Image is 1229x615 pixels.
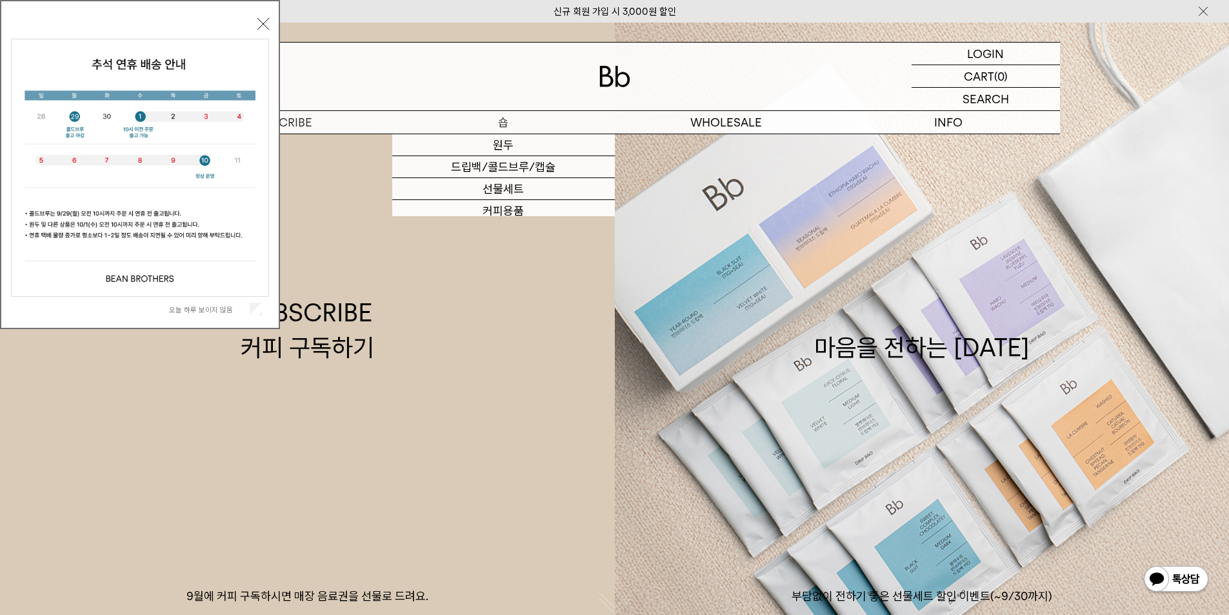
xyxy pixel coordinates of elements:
[963,88,1009,110] p: SEARCH
[12,39,268,296] img: 5e4d662c6b1424087153c0055ceb1a13_140731.jpg
[814,296,1030,364] div: 마음을 전하는 [DATE]
[994,65,1008,87] p: (0)
[392,134,615,156] a: 원두
[964,65,994,87] p: CART
[392,111,615,134] a: 숍
[392,178,615,200] a: 선물세트
[554,6,676,17] a: 신규 회원 가입 시 3,000원 할인
[257,18,269,30] button: 닫기
[392,200,615,222] a: 커피용품
[837,111,1060,134] p: INFO
[1143,565,1210,596] img: 카카오톡 채널 1:1 채팅 버튼
[912,43,1060,65] a: LOGIN
[169,305,247,314] label: 오늘 하루 보이지 않음
[967,43,1004,65] p: LOGIN
[912,65,1060,88] a: CART (0)
[599,66,630,87] img: 로고
[392,156,615,178] a: 드립백/콜드브루/캡슐
[241,296,374,364] div: SUBSCRIBE 커피 구독하기
[615,111,837,134] p: WHOLESALE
